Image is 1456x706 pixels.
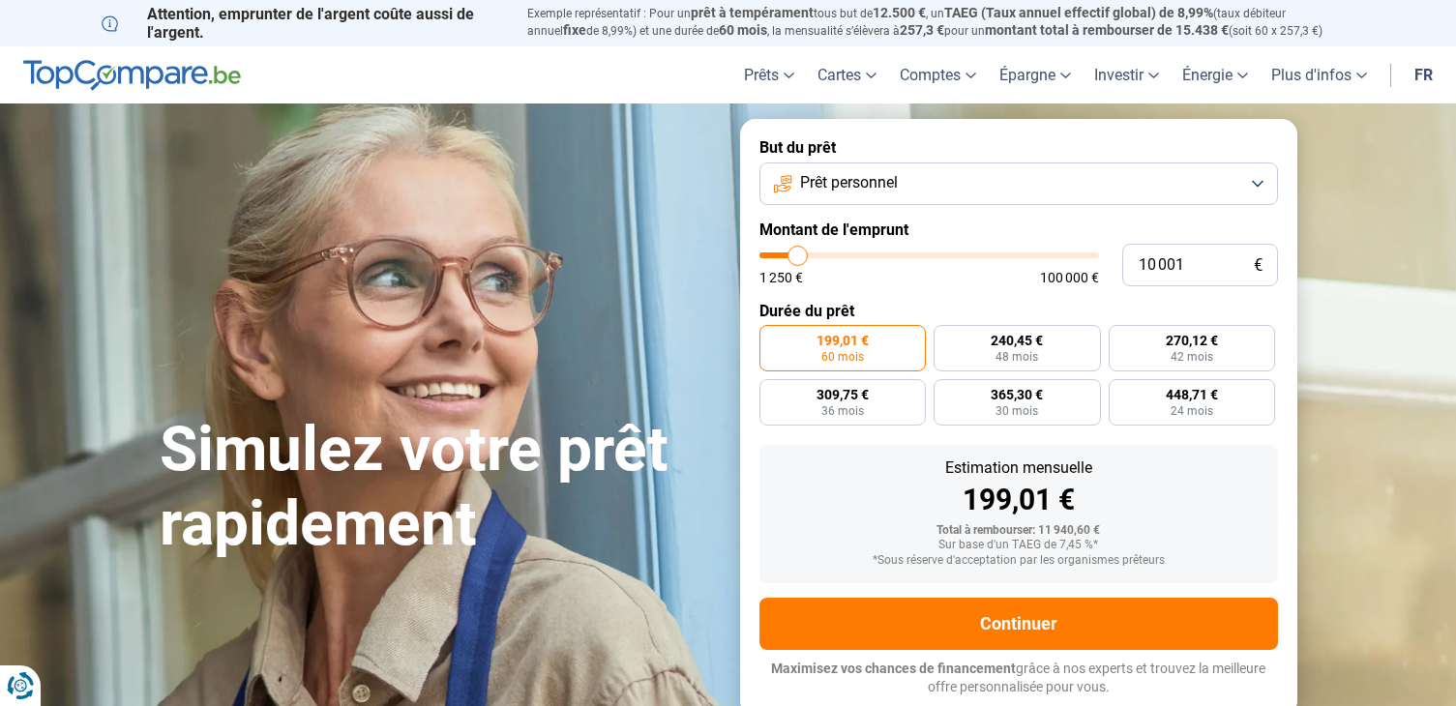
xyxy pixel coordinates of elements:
[759,271,803,284] span: 1 250 €
[1040,271,1099,284] span: 100 000 €
[771,661,1016,676] span: Maximisez vos chances de financement
[873,5,926,20] span: 12.500 €
[995,405,1038,417] span: 30 mois
[563,22,586,38] span: fixe
[821,351,864,363] span: 60 mois
[775,485,1263,515] div: 199,01 €
[821,405,864,417] span: 36 mois
[800,172,898,193] span: Prêt personnel
[806,46,888,103] a: Cartes
[1166,334,1218,347] span: 270,12 €
[988,46,1083,103] a: Épargne
[102,5,504,42] p: Attention, emprunter de l'argent coûte aussi de l'argent.
[759,162,1278,205] button: Prêt personnel
[759,598,1278,650] button: Continuer
[527,5,1355,40] p: Exemple représentatif : Pour un tous but de , un (taux débiteur annuel de 8,99%) et une durée de ...
[1083,46,1171,103] a: Investir
[888,46,988,103] a: Comptes
[775,539,1263,552] div: Sur base d'un TAEG de 7,45 %*
[900,22,944,38] span: 257,3 €
[995,351,1038,363] span: 48 mois
[985,22,1229,38] span: montant total à rembourser de 15.438 €
[944,5,1213,20] span: TAEG (Taux annuel effectif global) de 8,99%
[1260,46,1379,103] a: Plus d'infos
[759,302,1278,320] label: Durée du prêt
[817,334,869,347] span: 199,01 €
[691,5,814,20] span: prêt à tempérament
[23,60,241,91] img: TopCompare
[759,221,1278,239] label: Montant de l'emprunt
[1171,351,1213,363] span: 42 mois
[1403,46,1444,103] a: fr
[759,660,1278,697] p: grâce à nos experts et trouvez la meilleure offre personnalisée pour vous.
[732,46,806,103] a: Prêts
[1171,405,1213,417] span: 24 mois
[1171,46,1260,103] a: Énergie
[817,388,869,401] span: 309,75 €
[719,22,767,38] span: 60 mois
[160,413,717,562] h1: Simulez votre prêt rapidement
[759,138,1278,157] label: But du prêt
[991,334,1043,347] span: 240,45 €
[775,524,1263,538] div: Total à rembourser: 11 940,60 €
[991,388,1043,401] span: 365,30 €
[1166,388,1218,401] span: 448,71 €
[775,554,1263,568] div: *Sous réserve d'acceptation par les organismes prêteurs
[1254,257,1263,274] span: €
[775,460,1263,476] div: Estimation mensuelle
